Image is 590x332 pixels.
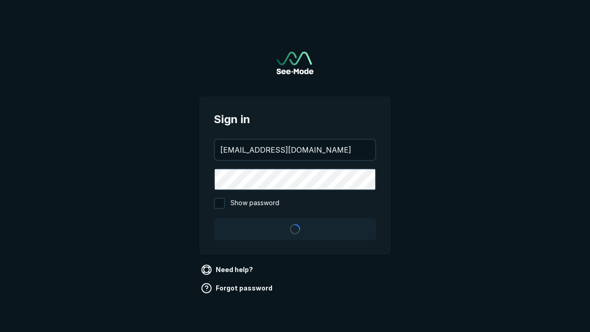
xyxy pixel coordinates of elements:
a: Forgot password [199,281,276,296]
a: Go to sign in [277,52,313,74]
input: your@email.com [215,140,375,160]
span: Sign in [214,111,376,128]
span: Show password [230,198,279,209]
img: See-Mode Logo [277,52,313,74]
a: Need help? [199,262,257,277]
